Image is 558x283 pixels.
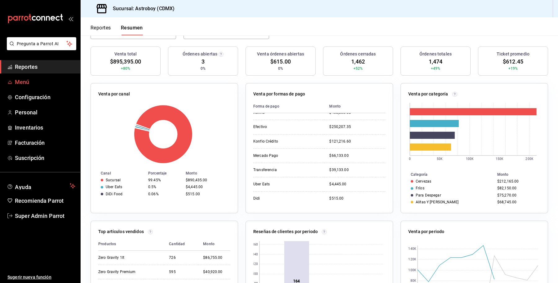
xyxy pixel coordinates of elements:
[408,269,416,272] text: 100K
[329,139,385,144] div: $121,216.60
[198,237,230,251] th: Monto
[148,192,181,196] div: 0.06%
[7,37,76,50] button: Pregunta a Parrot AI
[401,171,495,178] th: Categoría
[15,108,75,117] span: Personal
[351,57,365,66] span: 1,462
[15,212,75,220] span: Super Admin Parrot
[98,228,144,235] p: Top artículos vendidos
[416,186,424,190] div: Fríos
[253,139,315,144] div: Konfio Crédito
[15,78,75,86] span: Menú
[416,179,431,184] div: Cervezas
[253,153,315,158] div: Mercado Pago
[329,153,385,158] div: $66,133.00
[253,182,315,187] div: Uber Eats
[252,263,258,266] text: 120
[201,57,205,66] span: 3
[98,237,164,251] th: Productos
[252,272,258,276] text: 100
[91,25,143,35] div: navigation tabs
[252,253,258,256] text: 140
[329,124,385,130] div: $250,207.35
[253,228,318,235] p: Reseñas de clientes por periodo
[164,237,198,251] th: Cantidad
[503,57,523,66] span: $612.45
[68,16,73,21] button: open_drawer_menu
[252,243,258,246] text: 160
[169,269,193,275] div: 595
[15,93,75,101] span: Configuración
[324,100,385,113] th: Monto
[497,179,538,184] div: $212,165.00
[106,185,122,189] div: Uber Eats
[148,185,181,189] div: 0.5%
[278,66,283,71] span: 0%
[408,91,448,97] p: Venta por categoría
[203,255,230,260] div: $86,755.00
[508,66,518,71] span: +19%
[497,193,538,197] div: $75,270.00
[409,157,411,161] text: 0
[201,66,206,71] span: 0%
[186,178,228,182] div: $890,435.00
[329,182,385,187] div: $4,445.00
[431,66,441,71] span: +49%
[183,170,238,177] th: Monto
[257,51,304,57] h3: Venta órdenes abiertas
[253,91,305,97] p: Venta por formas de pago
[526,157,534,161] text: 200K
[496,157,503,161] text: 150K
[114,51,137,57] h3: Venta total
[497,200,538,204] div: $68,745.00
[203,269,230,275] div: $40,920.00
[98,255,159,260] div: Zero Gravity 1lt
[17,41,67,47] span: Pregunta a Parrot AI
[495,171,548,178] th: Monto
[497,186,538,190] div: $82,150.00
[106,192,122,196] div: DiDi Food
[15,123,75,132] span: Inventarios
[15,197,75,205] span: Recomienda Parrot
[108,5,175,12] h3: Sucursal: Astroboy (CDMX)
[340,51,376,57] h3: Órdenes cerradas
[106,178,121,182] div: Sucursal
[253,196,315,201] div: Didi
[497,51,529,57] h3: Ticket promedio
[98,269,159,275] div: Zero Gravity Premium
[437,157,443,161] text: 50K
[466,157,474,161] text: 100K
[121,25,143,35] button: Resumen
[270,57,291,66] span: $615.00
[121,66,131,71] span: +80%
[429,57,443,66] span: 1,474
[408,247,416,251] text: 140K
[408,228,444,235] p: Venta por periodo
[98,91,130,97] p: Venta por canal
[110,57,141,66] span: $895,395.00
[15,139,75,147] span: Facturación
[169,255,193,260] div: 726
[186,185,228,189] div: $4,445.00
[91,25,111,35] button: Reportes
[15,63,75,71] span: Reportes
[416,193,441,197] div: Para Despegar
[416,200,458,204] div: Alitas Y [PERSON_NAME]
[419,51,452,57] h3: Órdenes totales
[7,274,75,281] span: Sugerir nueva función
[15,154,75,162] span: Suscripción
[253,167,315,173] div: Transferencia
[353,66,363,71] span: +52%
[408,258,416,261] text: 120K
[329,167,385,173] div: $39,133.00
[91,170,146,177] th: Canal
[15,182,67,190] span: Ayuda
[4,45,76,51] a: Pregunta a Parrot AI
[410,279,416,283] text: 80K
[146,170,183,177] th: Porcentaje
[186,192,228,196] div: $515.00
[253,100,324,113] th: Forma de pago
[148,178,181,182] div: 99.45%
[329,196,385,201] div: $515.00
[183,51,217,57] h3: Órdenes abiertas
